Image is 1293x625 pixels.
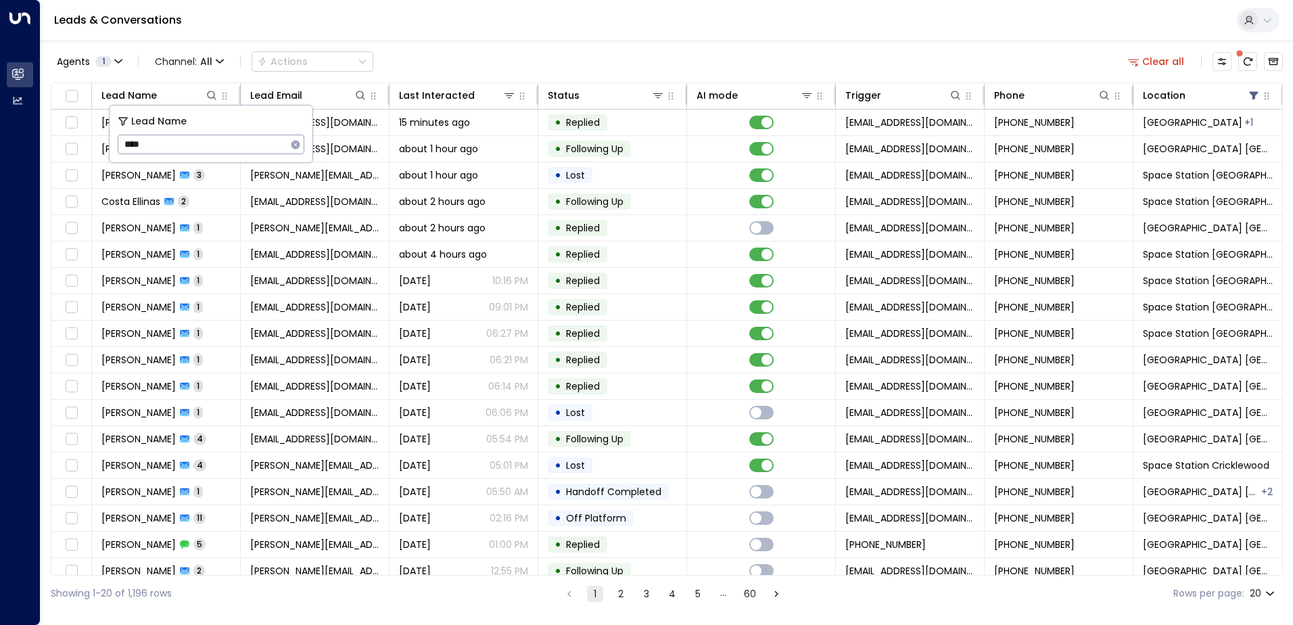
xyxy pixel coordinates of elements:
div: Last Interacted [399,87,516,103]
div: • [555,559,561,582]
span: Bessie Kitto [101,168,176,182]
span: Mark James [101,327,176,340]
p: 06:21 PM [490,353,528,367]
span: Coy Ellan [101,221,176,235]
span: Toggle select row [63,220,80,237]
span: Toggle select row [63,431,80,448]
span: Lost [566,406,585,419]
span: Aug 14, 2025 [399,511,431,525]
span: +447908600815 [994,274,1075,287]
span: Space Station Kilburn [1143,221,1273,235]
span: Yesterday [399,379,431,393]
button: Go to page 3 [638,586,655,602]
span: Louis Duschenes [101,379,176,393]
span: leads@space-station.co.uk [845,221,974,235]
span: +447594175474 [994,459,1075,472]
span: +447401405678 [994,116,1075,129]
label: Rows per page: [1173,586,1244,601]
span: Space Station St Johns Wood [1143,564,1273,578]
span: +447951144403 [994,353,1075,367]
span: david.winckles@gmail.com [250,459,379,472]
span: +447594175474 [845,538,926,551]
span: 1 [193,222,203,233]
span: Toggle select row [63,536,80,553]
span: melody@maset.london [250,432,379,446]
span: Toggle select row [63,273,80,290]
span: yzur2006@gmail.com [250,274,379,287]
p: 05:54 PM [486,432,528,446]
span: Yesterday [399,327,431,340]
span: Toggle select row [63,141,80,158]
span: Space Station St Johns Wood [1143,511,1273,525]
div: • [555,533,561,556]
p: 06:27 PM [486,327,528,340]
p: 10:16 PM [492,274,528,287]
span: Replied [566,274,600,287]
span: tinaashley@outlook.com [250,406,379,419]
span: Toggle select all [63,88,80,105]
div: Lead Email [250,87,302,103]
div: Showing 1-20 of 1,196 rows [51,586,172,601]
span: 1 [95,56,112,67]
span: Toggle select row [63,299,80,316]
div: AI mode [697,87,738,103]
span: Space Station Swiss Cottage [1143,168,1273,182]
div: • [555,348,561,371]
span: madhukirankannan1@gmail.com [250,248,379,261]
span: Following Up [566,195,624,208]
span: 5 [193,538,206,550]
button: Go to page 60 [741,586,759,602]
button: Customize [1213,52,1231,71]
p: 12:55 PM [491,564,528,578]
span: david.winckles@gmail.com [250,564,379,578]
span: There are new threads available. Refresh the grid to view the latest updates. [1238,52,1257,71]
span: Yesterday [399,353,431,367]
span: Toggle select row [63,114,80,131]
span: Aug 06, 2025 [399,538,431,551]
div: Lead Name [101,87,218,103]
span: +447925484523 [994,327,1075,340]
div: Last Interacted [399,87,475,103]
p: 09:01 PM [489,300,528,314]
span: Off Platform [566,511,626,525]
div: Lead Email [250,87,367,103]
span: +447868673982 [994,142,1075,156]
span: rahul.relekar2@gmail.com [250,142,379,156]
span: Yesterday [399,459,431,472]
span: Space Station Swiss Cottage [1143,300,1273,314]
span: Madhukiran Kannan [101,248,176,261]
span: about 4 hours ago [399,248,487,261]
span: markwilljames@hotmail.co.uk [250,327,379,340]
span: Toggle select row [63,246,80,263]
p: 01:00 PM [489,538,528,551]
div: • [555,427,561,450]
button: Go to page 4 [664,586,680,602]
div: Phone [994,87,1111,103]
span: Lead Name [131,114,187,129]
span: Following Up [566,142,624,156]
p: 02:16 PM [490,511,528,525]
span: Space Station St Johns Wood [1143,432,1273,446]
span: leads@space-station.co.uk [845,168,974,182]
span: David Winckles [101,564,176,578]
span: Rahul Relekar [101,142,176,156]
span: Space Station Swiss Cottage [1143,195,1273,208]
span: 2 [193,565,205,576]
button: Archived Leads [1264,52,1283,71]
span: Channel: [149,52,229,71]
div: • [555,137,561,160]
span: Following Up [566,564,624,578]
span: David Winckles [101,459,176,472]
span: Replied [566,221,600,235]
span: heisenberg654321@outlook.com [250,116,379,129]
span: leads@space-station.co.uk [845,485,974,499]
span: Yesterday [399,300,431,314]
span: Toggle select row [63,404,80,421]
span: leads@space-station.co.uk [845,195,974,208]
span: leads@space-station.co.uk [845,116,974,129]
div: • [555,375,561,398]
button: Go to page 2 [613,586,629,602]
span: Space Station Kilburn [1143,406,1273,419]
span: Toggle select row [63,193,80,210]
span: Space Station Kilburn [1143,142,1273,156]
